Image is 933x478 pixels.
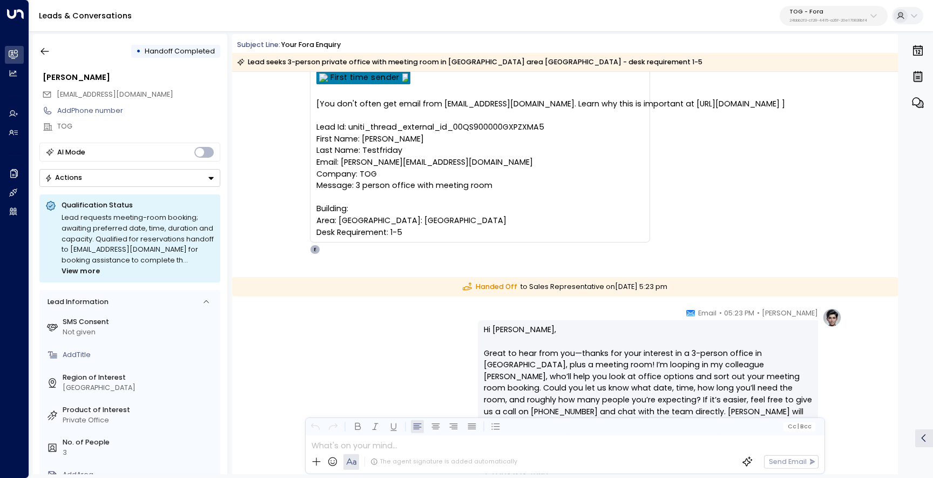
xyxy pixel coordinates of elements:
[822,308,842,327] img: profile-logo.png
[63,448,217,458] div: 3
[43,72,220,84] div: [PERSON_NAME]
[789,18,867,23] p: 24bbb2f3-cf28-4415-a26f-20e170838bf4
[44,297,108,307] div: Lead Information
[402,73,408,82] img: First time sender
[724,308,754,319] span: 05:23 PM
[63,437,217,448] label: No. of People
[797,423,799,430] span: |
[136,43,141,60] div: •
[484,324,812,441] p: Hi [PERSON_NAME], Great to hear from you—thanks for your interest in a 3-person office in [GEOGRA...
[237,40,280,49] span: Subject Line:
[780,6,888,26] button: TOG - Fora24bbb2f3-cf28-4415-a26f-20e170838bf4
[310,245,320,254] div: E
[39,169,220,187] div: Button group with a nested menu
[370,457,517,466] div: The agent signature is added automatically
[63,350,217,360] div: AddTitle
[719,308,722,319] span: •
[63,373,217,383] label: Region of Interest
[45,173,82,182] div: Actions
[63,415,217,426] div: Private Office
[327,420,340,434] button: Redo
[757,308,760,319] span: •
[232,277,898,297] div: to Sales Representative on [DATE] 5:23 pm
[762,308,818,319] span: [PERSON_NAME]
[63,405,217,415] label: Product of Interest
[783,422,815,431] button: Cc|Bcc
[39,169,220,187] button: Actions
[330,73,400,82] a: First time sender
[237,57,702,68] div: Lead seeks 3-person private office with meeting room in [GEOGRAPHIC_DATA] area [GEOGRAPHIC_DATA] ...
[319,73,328,82] img: First time sender
[789,9,867,15] p: TOG - Fora
[57,147,85,158] div: AI Mode
[39,10,132,21] a: Leads & Conversations
[63,327,217,338] div: Not given
[145,46,215,56] span: Handoff Completed
[62,266,100,277] span: View more
[63,383,217,393] div: [GEOGRAPHIC_DATA]
[63,317,217,327] label: SMS Consent
[57,90,173,100] span: charlie.home+testfriday2@gmail.com
[281,40,341,50] div: Your Fora Enquiry
[787,423,812,430] span: Cc Bcc
[57,122,220,132] div: TOG
[698,308,716,319] span: Email
[308,420,322,434] button: Undo
[463,282,517,292] span: Handed Off
[57,106,220,116] div: AddPhone number
[316,98,644,238] pre: [You don't often get email from [EMAIL_ADDRESS][DOMAIN_NAME]. Learn why this is important at [URL...
[57,90,173,99] span: [EMAIL_ADDRESS][DOMAIN_NAME]
[62,212,214,277] div: Lead requests meeting-room booking; awaiting preferred date, time, duration and capacity. Qualifi...
[62,200,214,210] p: Qualification Status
